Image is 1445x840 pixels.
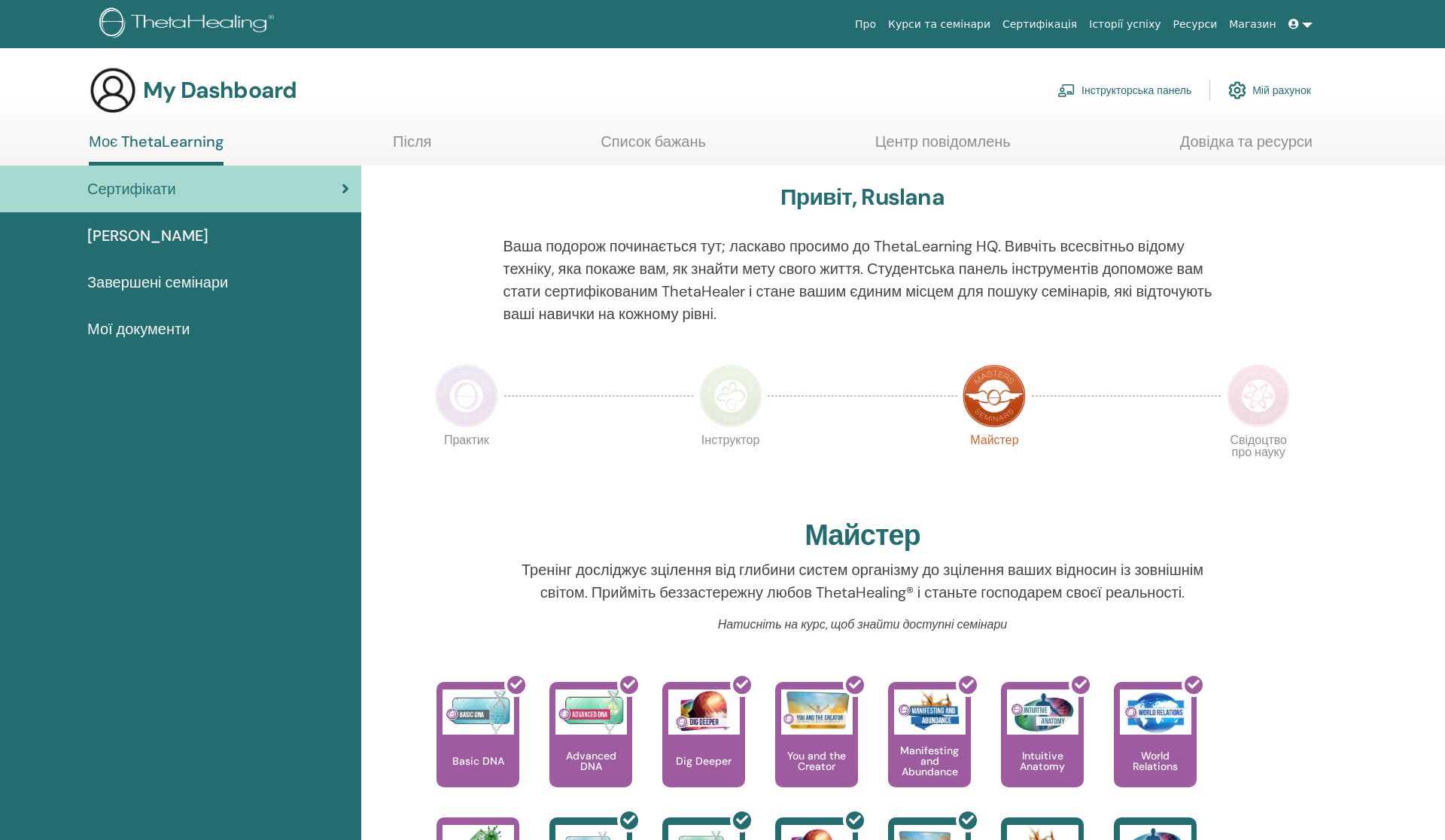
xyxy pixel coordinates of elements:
[503,558,1222,604] p: Тренінг досліджує зцілення від глибини систем організму до зцілення ваших відносин із зовнішнім с...
[89,66,137,114] img: generic-user-icon.jpg
[1180,132,1313,162] a: Довідка та ресурси
[443,689,514,735] img: Basic DNA
[435,364,498,428] img: Practitioner
[699,364,762,428] img: Instructor
[805,519,920,553] h2: Майстер
[781,689,853,731] img: You and the Creator
[1228,74,1311,107] a: Мій рахунок
[894,689,966,735] img: Manifesting and Abundance
[87,271,228,294] span: Завершені семінари
[87,318,190,340] span: Мої документи
[882,11,996,38] a: Курси та семінари
[775,750,858,772] p: You and the Creator
[662,682,745,817] a: Dig Deeper Dig Deeper
[888,682,971,817] a: Manifesting and Abundance Manifesting and Abundance
[963,434,1026,498] p: Майстер
[1083,11,1167,38] a: Історії успіху
[1120,689,1191,735] img: World Relations
[437,682,519,817] a: Basic DNA Basic DNA
[963,364,1026,428] img: Master
[1227,364,1290,428] img: Certificate of Science
[143,77,297,104] h3: My Dashboard
[1007,689,1078,735] img: Intuitive Anatomy
[888,745,971,777] p: Manifesting and Abundance
[503,235,1222,325] p: Ваша подорож починається тут; ласкаво просимо до ThetaLearning HQ. Вивчіть всесвітньо відому техн...
[1001,682,1084,817] a: Intuitive Anatomy Intuitive Anatomy
[1001,750,1084,772] p: Intuitive Anatomy
[1057,84,1075,97] img: chalkboard-teacher.svg
[549,682,632,817] a: Advanced DNA Advanced DNA
[668,689,740,735] img: Dig Deeper
[780,184,945,211] h3: Привіт, Ruslana
[555,689,627,735] img: Advanced DNA
[699,434,762,498] p: Інструктор
[601,132,706,162] a: Список бажань
[1167,11,1224,38] a: Ресурси
[670,756,738,766] p: Dig Deeper
[87,224,208,247] span: [PERSON_NAME]
[1228,78,1246,103] img: cog.svg
[393,132,431,162] a: Після
[1227,434,1290,498] p: Свідоцтво про науку
[99,8,279,41] img: logo.png
[87,178,176,200] span: Сертифікати
[1057,74,1191,107] a: Інструкторська панель
[875,132,1011,162] a: Центр повідомлень
[503,616,1222,634] p: Натисніть на курс, щоб знайти доступні семінари
[1223,11,1282,38] a: Магазин
[775,682,858,817] a: You and the Creator You and the Creator
[996,11,1083,38] a: Сертифікація
[849,11,882,38] a: Про
[1114,750,1197,772] p: World Relations
[549,750,632,772] p: Advanced DNA
[89,132,224,166] a: Моє ThetaLearning
[435,434,498,498] p: Практик
[1114,682,1197,817] a: World Relations World Relations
